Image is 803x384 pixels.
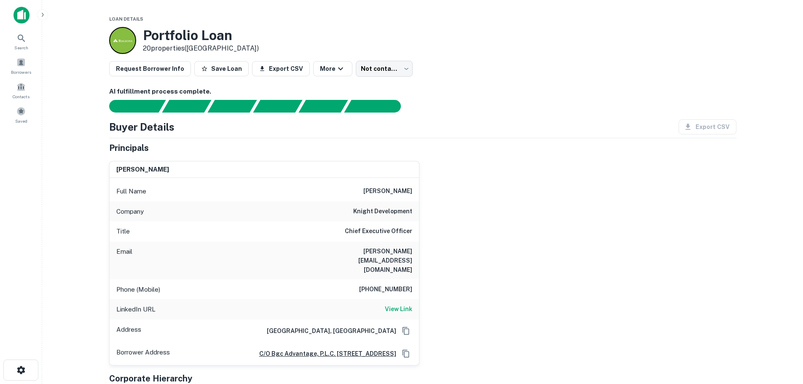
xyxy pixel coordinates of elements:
p: Borrower Address [116,347,170,360]
span: Search [14,44,28,51]
button: Copy Address [400,325,412,337]
span: Contacts [13,93,30,100]
h6: Chief Executive Officer [345,226,412,236]
h3: Portfolio Loan [143,27,259,43]
button: Request Borrower Info [109,61,191,76]
h6: View Link [385,304,412,314]
h6: AI fulfillment process complete. [109,87,736,97]
h6: [PERSON_NAME][EMAIL_ADDRESS][DOMAIN_NAME] [311,247,412,274]
iframe: Chat Widget [761,317,803,357]
h6: [PERSON_NAME] [363,186,412,196]
div: Documents found, AI parsing details... [207,100,257,113]
button: More [313,61,352,76]
p: Phone (Mobile) [116,285,160,295]
h6: knight development [353,207,412,217]
div: Principals found, still searching for contact information. This may take time... [298,100,348,113]
h5: Principals [109,142,149,154]
button: Export CSV [252,61,310,76]
a: View Link [385,304,412,314]
a: Borrowers [3,54,40,77]
h4: Buyer Details [109,119,175,134]
h6: [PERSON_NAME] [116,165,169,175]
p: 20 properties ([GEOGRAPHIC_DATA]) [143,43,259,54]
button: Copy Address [400,347,412,360]
p: Address [116,325,141,337]
span: Loan Details [109,16,143,21]
h6: [PHONE_NUMBER] [359,285,412,295]
p: LinkedIn URL [116,304,156,314]
div: Your request is received and processing... [162,100,211,113]
button: Save Loan [194,61,249,76]
p: Full Name [116,186,146,196]
a: Saved [3,103,40,126]
div: Principals found, AI now looking for contact information... [253,100,302,113]
span: Borrowers [11,69,31,75]
a: Search [3,30,40,53]
div: Sending borrower request to AI... [99,100,162,113]
div: AI fulfillment process complete. [344,100,411,113]
span: Saved [15,118,27,124]
p: Company [116,207,144,217]
h6: [GEOGRAPHIC_DATA], [GEOGRAPHIC_DATA] [260,326,396,336]
a: Contacts [3,79,40,102]
p: Email [116,247,132,274]
div: Not contacted [356,61,413,77]
img: capitalize-icon.png [13,7,30,24]
p: Title [116,226,130,236]
a: c/o bgc advantage, p.l.c. [STREET_ADDRESS] [252,349,396,358]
